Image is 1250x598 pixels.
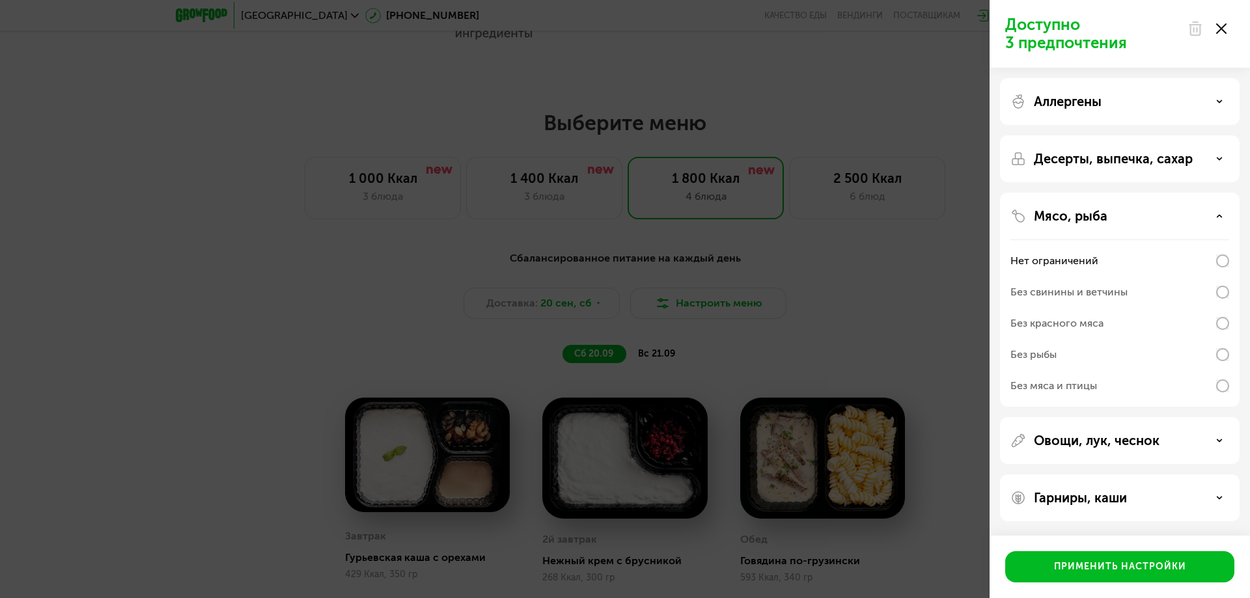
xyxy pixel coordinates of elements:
[1005,551,1234,582] button: Применить настройки
[1005,16,1180,52] p: Доступно 3 предпочтения
[1010,347,1057,362] div: Без рыбы
[1034,151,1193,167] p: Десерты, выпечка, сахар
[1010,253,1098,269] div: Нет ограничений
[1010,378,1097,394] div: Без мяса и птицы
[1010,284,1128,300] div: Без свинины и ветчины
[1034,208,1107,224] p: Мясо, рыба
[1034,433,1160,448] p: Овощи, лук, чеснок
[1034,94,1102,109] p: Аллергены
[1010,316,1104,331] div: Без красного мяса
[1054,560,1186,573] div: Применить настройки
[1034,490,1127,506] p: Гарниры, каши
